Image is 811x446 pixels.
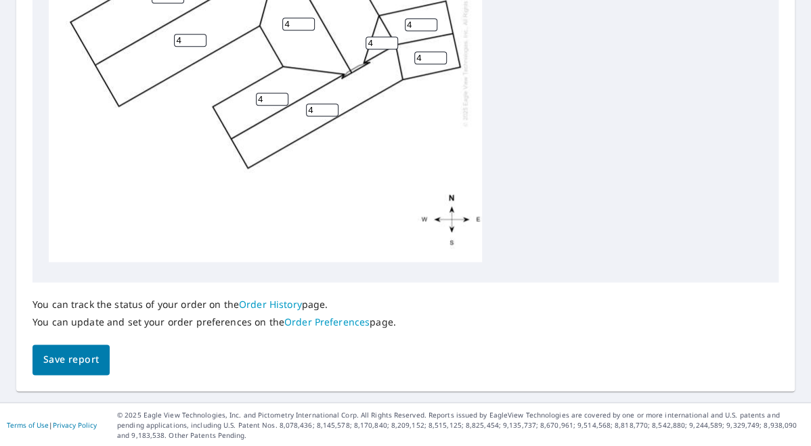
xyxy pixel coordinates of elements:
span: Save report [43,351,99,368]
a: Terms of Use [7,420,49,429]
p: | [7,420,97,428]
a: Order History [239,298,302,311]
p: You can update and set your order preferences on the page. [32,316,396,328]
a: Order Preferences [284,315,370,328]
p: © 2025 Eagle View Technologies, Inc. and Pictometry International Corp. All Rights Reserved. Repo... [117,409,804,440]
a: Privacy Policy [53,420,97,429]
p: You can track the status of your order on the page. [32,298,396,311]
button: Save report [32,344,110,375]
